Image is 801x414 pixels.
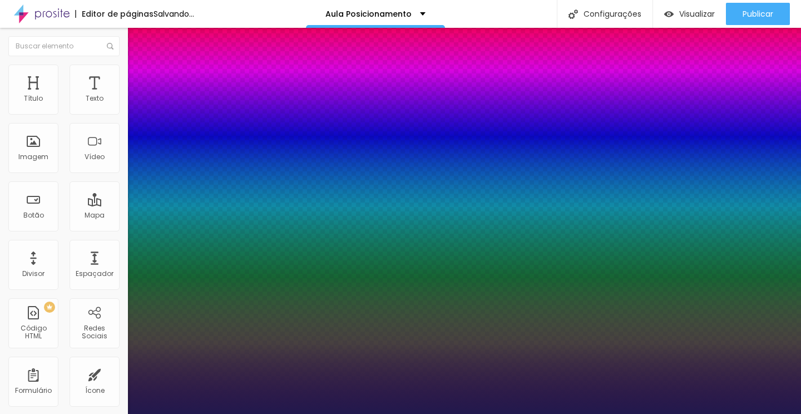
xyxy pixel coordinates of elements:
span: Visualizar [679,9,715,18]
img: Icone [568,9,578,19]
input: Buscar elemento [8,36,120,56]
span: Publicar [743,9,773,18]
div: Formulário [15,387,52,395]
div: Salvando... [154,10,194,18]
div: Editor de páginas [75,10,154,18]
div: Ícone [85,387,105,395]
div: Espaçador [76,270,113,278]
div: Imagem [18,153,48,161]
div: Redes Sociais [72,324,116,341]
img: Icone [107,43,113,50]
div: Mapa [85,211,105,219]
div: Botão [23,211,44,219]
div: Título [24,95,43,102]
div: Vídeo [85,153,105,161]
button: Visualizar [653,3,726,25]
div: Texto [86,95,103,102]
div: Divisor [22,270,44,278]
button: Publicar [726,3,790,25]
img: view-1.svg [664,9,674,19]
div: Código HTML [11,324,55,341]
p: Aula Posicionamento [325,10,412,18]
